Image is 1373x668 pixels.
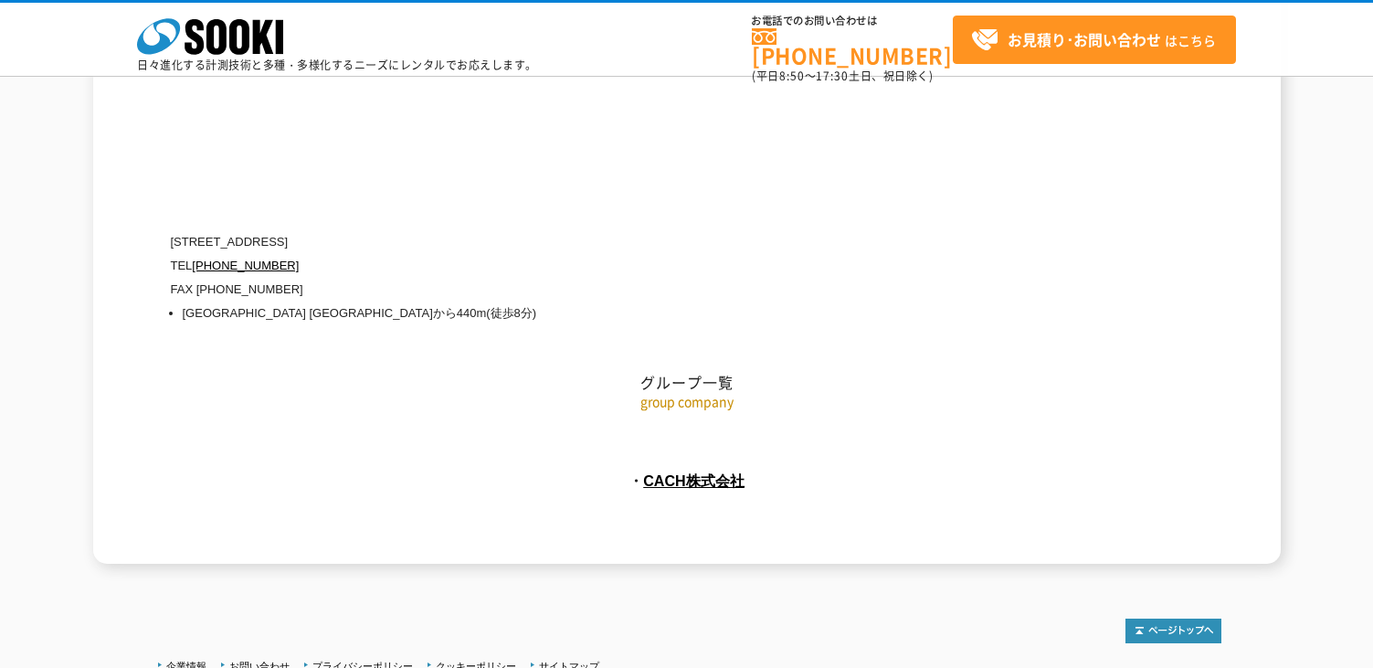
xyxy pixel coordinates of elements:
span: (平日 ～ 土日、祝日除く) [752,68,933,84]
a: [PHONE_NUMBER] [192,259,299,272]
strong: お見積り･お問い合わせ [1008,28,1161,50]
p: [STREET_ADDRESS] [171,230,1048,254]
p: TEL [171,254,1048,278]
p: group company [153,392,1221,411]
p: ・ [153,466,1221,495]
p: 日々進化する計測技術と多種・多様化するニーズにレンタルでお応えします。 [137,59,537,70]
img: トップページへ [1125,619,1221,643]
span: 17:30 [816,68,849,84]
span: お電話でのお問い合わせは [752,16,953,27]
p: FAX [PHONE_NUMBER] [171,278,1048,302]
li: [GEOGRAPHIC_DATA] [GEOGRAPHIC_DATA]から440m(徒歩8分) [183,302,1048,325]
span: 8:50 [779,68,805,84]
a: CACH株式会社 [643,472,745,489]
h2: グループ一覧 [153,190,1221,392]
a: お見積り･お問い合わせはこちら [953,16,1236,64]
span: はこちら [971,27,1216,54]
a: [PHONE_NUMBER] [752,28,953,66]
